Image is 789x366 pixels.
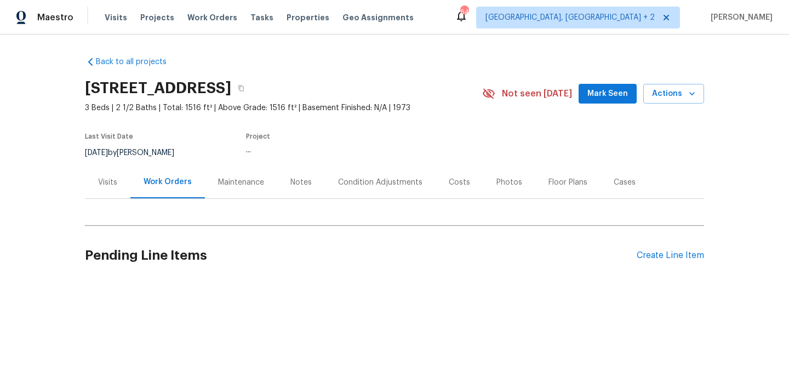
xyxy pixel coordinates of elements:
div: Floor Plans [548,177,587,188]
button: Copy Address [231,78,251,98]
span: Mark Seen [587,87,628,101]
div: Work Orders [144,176,192,187]
span: Visits [105,12,127,23]
span: 3 Beds | 2 1/2 Baths | Total: 1516 ft² | Above Grade: 1516 ft² | Basement Finished: N/A | 1973 [85,102,482,113]
h2: [STREET_ADDRESS] [85,83,231,94]
span: Geo Assignments [342,12,414,23]
span: [GEOGRAPHIC_DATA], [GEOGRAPHIC_DATA] + 2 [485,12,655,23]
a: Back to all projects [85,56,190,67]
span: Last Visit Date [85,133,133,140]
span: Work Orders [187,12,237,23]
div: Costs [449,177,470,188]
span: [PERSON_NAME] [706,12,773,23]
span: Projects [140,12,174,23]
span: [DATE] [85,149,108,157]
span: Properties [287,12,329,23]
span: Tasks [250,14,273,21]
div: 64 [460,7,468,18]
div: Notes [290,177,312,188]
div: ... [246,146,456,154]
span: Maestro [37,12,73,23]
div: Create Line Item [637,250,704,261]
div: Condition Adjustments [338,177,422,188]
span: Not seen [DATE] [502,88,572,99]
button: Actions [643,84,704,104]
button: Mark Seen [579,84,637,104]
h2: Pending Line Items [85,230,637,281]
div: Visits [98,177,117,188]
div: by [PERSON_NAME] [85,146,187,159]
span: Project [246,133,270,140]
span: Actions [652,87,695,101]
div: Cases [614,177,636,188]
div: Maintenance [218,177,264,188]
div: Photos [496,177,522,188]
